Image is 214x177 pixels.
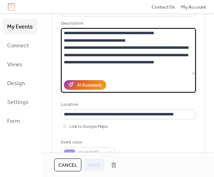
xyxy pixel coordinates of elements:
a: Settings [3,94,37,110]
a: Design [3,76,37,91]
span: Connect [7,40,29,51]
a: My Events [3,19,37,34]
span: Link to Google Maps [70,123,108,130]
span: Form [7,116,20,127]
a: Form [3,113,37,129]
img: logo [8,3,15,11]
span: Design [7,78,25,89]
span: My Account [181,4,206,11]
a: Contact Us [152,3,175,10]
button: AI Assistant [64,80,106,89]
div: Location [61,101,194,108]
span: Cancel [58,162,77,169]
div: Event color [61,139,113,146]
span: Views [7,59,22,70]
span: Contact Us [152,4,175,11]
span: #A493F9FF [78,149,103,156]
span: Settings [7,97,29,108]
a: My Account [181,3,206,10]
div: Description [61,20,194,27]
button: Cancel [54,158,81,171]
a: Connect [3,38,37,53]
span: My Events [7,21,33,32]
div: AI Assistant [77,82,101,89]
a: Views [3,57,37,72]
